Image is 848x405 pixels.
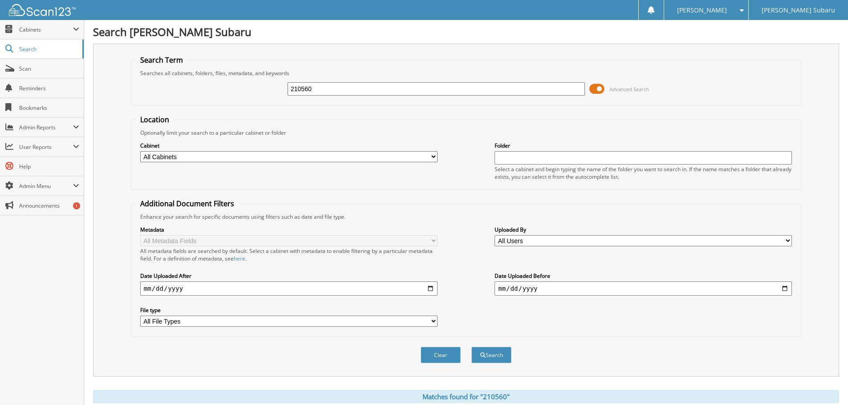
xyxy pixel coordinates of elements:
[495,281,792,296] input: end
[136,115,174,124] legend: Location
[495,272,792,280] label: Date Uploaded Before
[136,213,796,221] div: Enhance your search for specific documents using filters such as date and file type.
[19,202,79,209] span: Announcements
[19,182,73,190] span: Admin Menu
[140,247,438,262] div: All metadata fields are searched by default. Select a cabinet with metadata to enable filtering b...
[677,8,727,13] span: [PERSON_NAME]
[495,142,792,149] label: Folder
[140,142,438,149] label: Cabinet
[140,306,438,314] label: File type
[19,45,78,53] span: Search
[140,281,438,296] input: start
[140,226,438,233] label: Metadata
[136,69,796,77] div: Searches all cabinets, folders, files, metadata, and keywords
[19,124,73,131] span: Admin Reports
[19,26,73,33] span: Cabinets
[93,390,839,403] div: Matches found for "210560"
[73,202,80,209] div: 1
[234,255,245,262] a: here
[136,129,796,136] div: Optionally limit your search to a particular cabinet or folder
[609,86,649,92] span: Advanced Search
[136,199,239,209] legend: Additional Document Filters
[19,104,79,112] span: Bookmarks
[471,347,511,363] button: Search
[19,65,79,72] span: Scan
[93,24,839,39] h1: Search [PERSON_NAME] Subaru
[9,4,76,16] img: scan123-logo-white.svg
[19,143,73,151] span: User Reports
[140,272,438,280] label: Date Uploaded After
[421,347,461,363] button: Clear
[19,163,79,170] span: Help
[762,8,835,13] span: [PERSON_NAME] Subaru
[136,55,187,65] legend: Search Term
[19,84,79,92] span: Reminders
[495,165,792,180] div: Select a cabinet and begin typing the name of the folder you want to search in. If the name match...
[495,226,792,233] label: Uploaded By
